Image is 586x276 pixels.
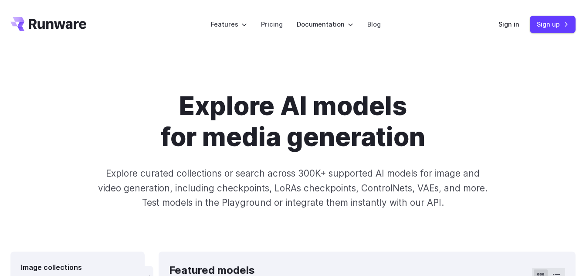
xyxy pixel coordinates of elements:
[211,19,247,29] label: Features
[367,19,381,29] a: Blog
[297,19,353,29] label: Documentation
[10,17,86,31] a: Go to /
[95,166,491,210] p: Explore curated collections or search across 300K+ supported AI models for image and video genera...
[67,91,519,152] h1: Explore AI models for media generation
[261,19,283,29] a: Pricing
[21,262,134,273] div: Image collections
[498,19,519,29] a: Sign in
[530,16,576,33] a: Sign up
